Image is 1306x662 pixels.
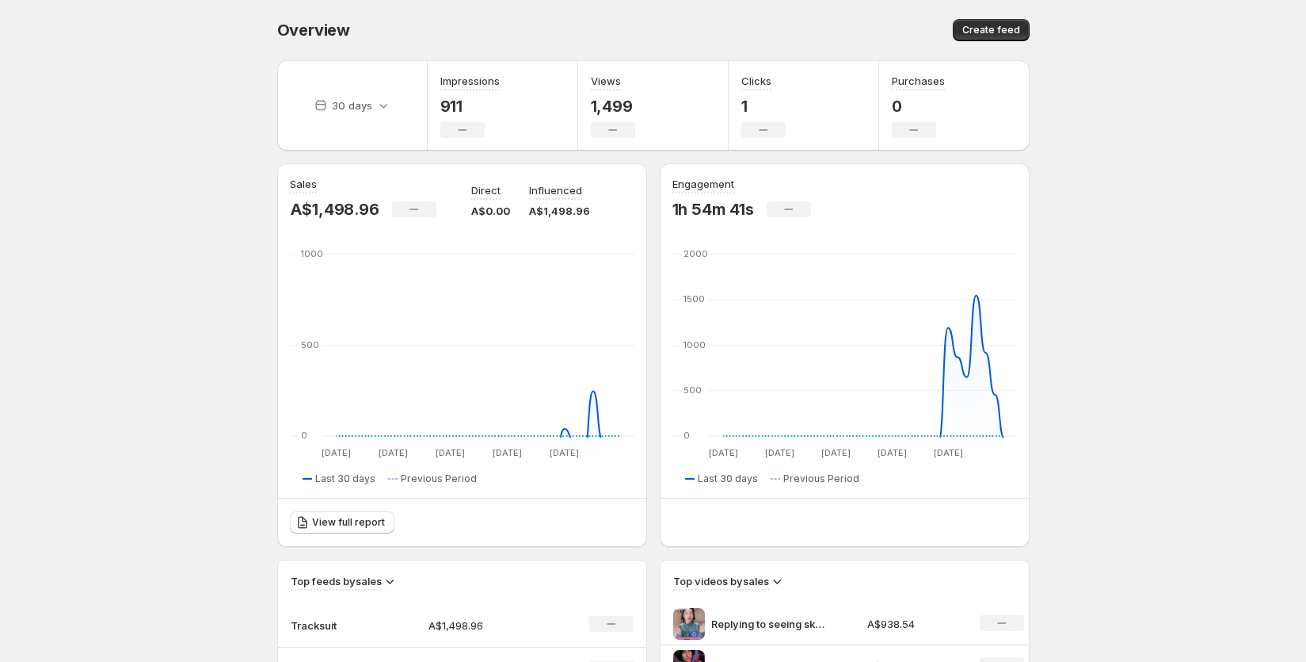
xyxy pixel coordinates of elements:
[378,447,407,458] text: [DATE]
[672,200,754,219] p: 1h 54m 41s
[529,182,582,198] p: Influenced
[471,203,510,219] p: A$0.00
[301,248,323,259] text: 1000
[591,97,635,116] p: 1,499
[591,73,621,89] h3: Views
[892,73,945,89] h3: Purchases
[783,473,859,485] span: Previous Period
[321,447,350,458] text: [DATE]
[493,447,522,458] text: [DATE]
[440,73,500,89] h3: Impressions
[290,511,394,534] a: View full report
[440,97,500,116] p: 911
[471,182,501,198] p: Direct
[683,293,705,304] text: 1500
[698,473,758,485] span: Last 30 days
[529,203,590,219] p: A$1,498.96
[312,516,385,529] span: View full report
[301,430,307,441] text: 0
[877,447,906,458] text: [DATE]
[764,447,794,458] text: [DATE]
[933,447,962,458] text: [DATE]
[683,339,706,350] text: 1000
[741,97,786,116] p: 1
[291,573,382,589] h3: Top feeds by sales
[428,618,541,633] p: A$1,498.96
[673,573,769,589] h3: Top videos by sales
[436,447,465,458] text: [DATE]
[332,98,372,113] p: 30 days
[962,24,1020,36] span: Create feed
[550,447,579,458] text: [DATE]
[290,176,317,192] h3: Sales
[672,176,734,192] h3: Engagement
[290,200,379,219] p: A$1,498.96
[741,73,771,89] h3: Clicks
[683,430,690,441] text: 0
[315,473,375,485] span: Last 30 days
[892,97,945,116] p: 0
[821,447,850,458] text: [DATE]
[867,616,961,632] p: A$938.54
[683,248,708,259] text: 2000
[673,608,705,640] img: Replying to seeing skzenha thank you Lulus Costume Store Use the link in my bio for 10 off on you...
[708,447,737,458] text: [DATE]
[301,339,319,350] text: 500
[683,385,702,396] text: 500
[711,616,830,632] p: Replying to seeing skzenha thank you Lulus Costume Store Use the link in my bio for 10 off on you...
[277,21,350,40] span: Overview
[401,473,477,485] span: Previous Period
[291,618,370,633] p: Tracksuit
[953,19,1030,41] button: Create feed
